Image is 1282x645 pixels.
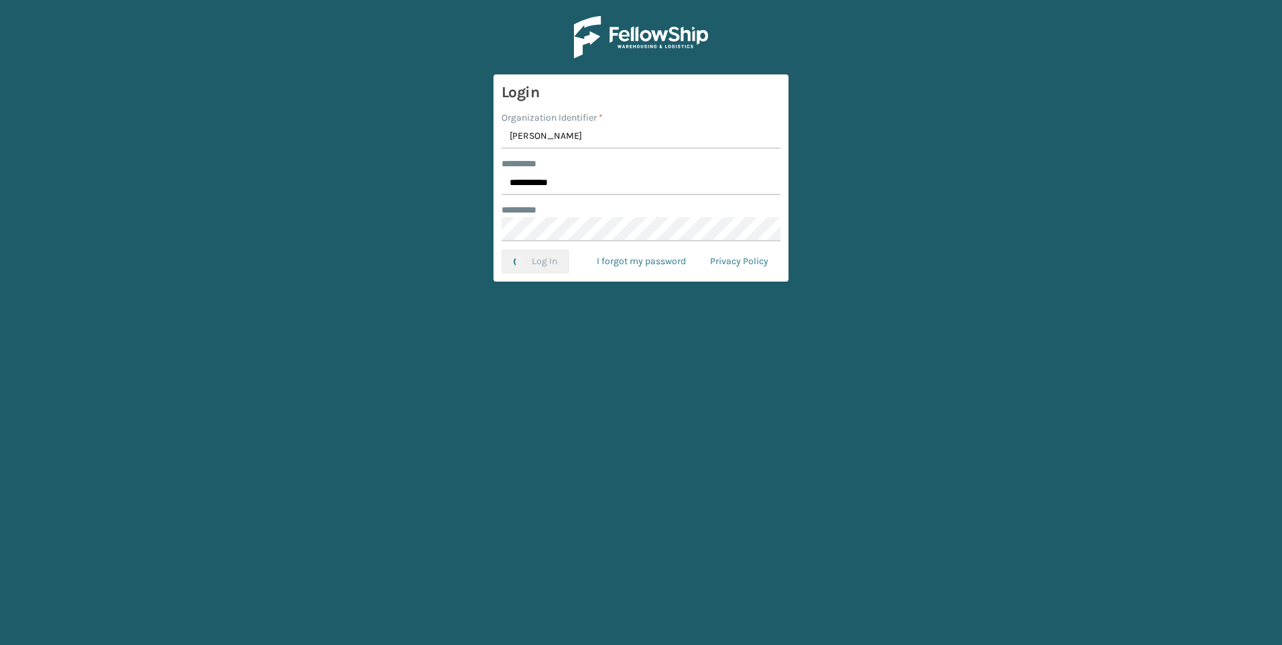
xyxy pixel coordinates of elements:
[502,111,603,125] label: Organization Identifier
[698,249,780,274] a: Privacy Policy
[502,249,569,274] button: Log In
[574,16,708,58] img: Logo
[585,249,698,274] a: I forgot my password
[502,82,780,103] h3: Login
